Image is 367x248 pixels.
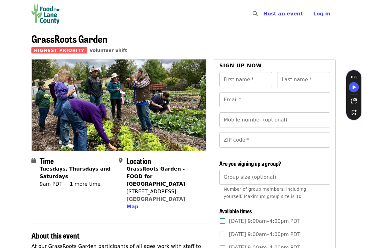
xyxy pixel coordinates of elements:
button: Log in [308,8,336,20]
img: Food for Lane County - Home [31,4,60,24]
span: GrassRoots Garden [31,31,107,46]
span: Number of group members, including yourself. Maximum group size is 10 [224,187,306,199]
i: calendar icon [31,158,36,164]
div: 9am PDT + 1 more time [40,180,114,188]
span: [DATE] 9:00am–4:00pm PDT [229,217,300,225]
div: [STREET_ADDRESS] [126,188,201,195]
span: Sign up now [219,63,262,69]
span: Available times [219,207,252,215]
span: [DATE] 9:00am–4:00pm PDT [229,231,300,238]
span: Log in [313,11,331,17]
strong: Tuesdays, Thursdays and Saturdays [40,166,111,179]
input: Last name [277,72,330,87]
span: Map [126,204,138,210]
input: Mobile number (optional) [219,112,330,127]
input: Email [219,92,330,107]
a: Volunteer Shift [90,48,127,53]
a: [GEOGRAPHIC_DATA] [126,196,185,202]
strong: GrassRoots Garden - FOOD for [GEOGRAPHIC_DATA] [126,166,185,187]
i: map-marker-alt icon [119,158,123,164]
input: [object Object] [219,170,330,185]
input: ZIP code [219,132,330,148]
span: Highest Priority [31,47,87,54]
span: Location [126,155,151,166]
button: Map [126,203,138,211]
span: Time [40,155,54,166]
input: Search [261,6,266,21]
span: Are you signing up a group? [219,159,281,167]
i: search icon [253,11,258,17]
span: About this event [31,230,79,241]
input: First name [219,72,272,87]
img: GrassRoots Garden organized by Food for Lane County [32,59,206,151]
a: Host an event [263,11,303,17]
